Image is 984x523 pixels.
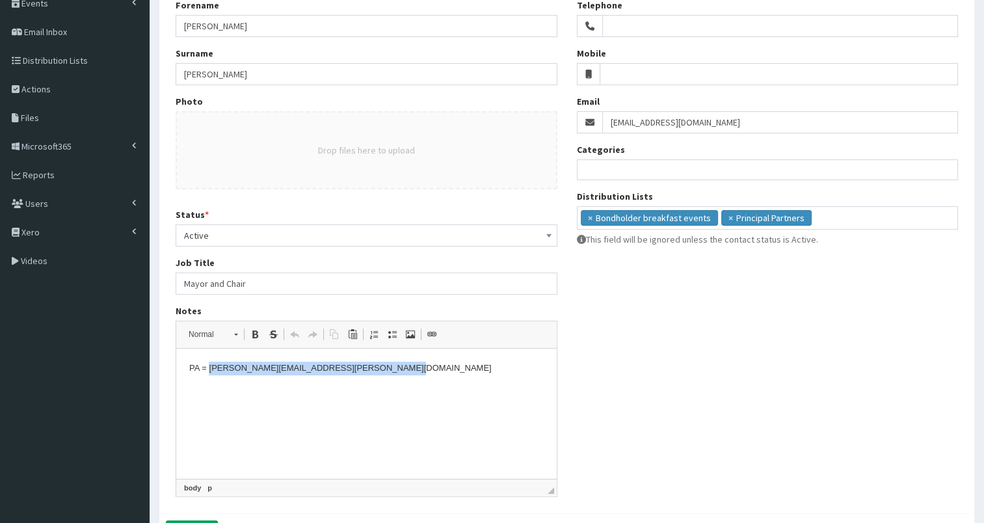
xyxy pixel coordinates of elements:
a: Paste (Ctrl+V) [343,326,362,343]
span: Actions [21,83,51,95]
span: Distribution Lists [23,55,88,66]
span: Drag to resize [548,487,554,494]
label: Notes [176,304,202,317]
a: Undo (Ctrl+Z) [286,326,304,343]
a: body element [181,482,204,494]
span: Users [25,198,48,209]
span: Reports [23,169,55,181]
span: Microsoft365 [21,141,72,152]
p: This field will be ignored unless the contact status is Active. [577,233,959,246]
a: Link (Ctrl+L) [423,326,441,343]
a: Normal [181,325,245,343]
span: Active [176,224,557,247]
span: × [728,211,733,224]
label: Categories [577,143,625,156]
a: Copy (Ctrl+C) [325,326,343,343]
span: Videos [21,255,47,267]
span: Email Inbox [24,26,67,38]
li: Bondholder breakfast events [581,210,718,226]
span: Files [21,112,39,124]
li: Principal Partners [721,210,812,226]
label: Distribution Lists [577,190,653,203]
button: Drop files here to upload [318,144,415,157]
label: Email [577,95,600,108]
a: Image [401,326,419,343]
label: Status [176,208,209,221]
a: p element [205,482,215,494]
a: Insert/Remove Numbered List [365,326,383,343]
a: Bold (Ctrl+B) [246,326,264,343]
span: Active [184,226,549,245]
span: Normal [182,326,228,343]
span: Xero [21,226,40,238]
label: Surname [176,47,213,60]
a: Strike Through [264,326,282,343]
label: Job Title [176,256,215,269]
a: Redo (Ctrl+Y) [304,326,322,343]
span: × [588,211,592,224]
a: Insert/Remove Bulleted List [383,326,401,343]
label: Photo [176,95,203,108]
label: Mobile [577,47,606,60]
iframe: Rich Text Editor, notes [176,349,557,479]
